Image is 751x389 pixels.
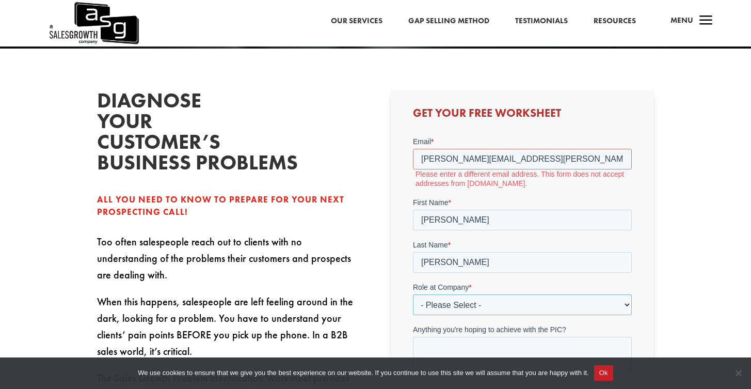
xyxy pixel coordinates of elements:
[733,368,743,378] span: No
[594,365,613,381] button: Ok
[515,14,568,28] a: Testimonials
[696,11,716,32] span: a
[594,14,636,28] a: Resources
[97,293,360,370] p: When this happens, salespeople are left feeling around in the dark, looking for a problem. You ha...
[97,234,360,293] p: Too often salespeople reach out to clients with no understanding of the problems their customers ...
[670,15,693,25] span: Menu
[331,14,382,28] a: Our Services
[413,107,632,124] h3: Get Your Free Worksheet
[97,194,360,219] div: All you need to know to prepare for your next prospecting call!
[138,368,588,378] span: We use cookies to ensure that we give you the best experience on our website. If you continue to ...
[408,14,489,28] a: Gap Selling Method
[97,90,252,178] h2: Diagnose your customer’s business problems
